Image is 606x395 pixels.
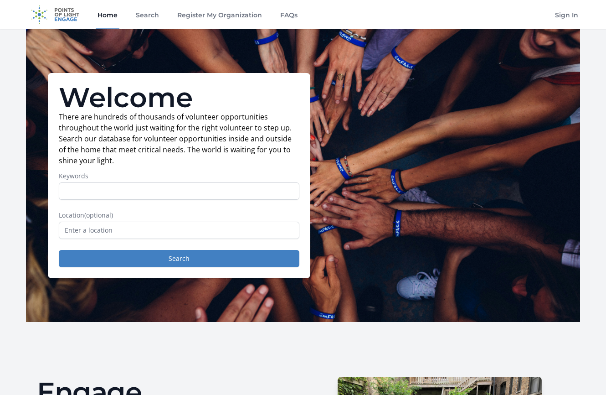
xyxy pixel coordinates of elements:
[59,111,299,166] p: There are hundreds of thousands of volunteer opportunities throughout the world just waiting for ...
[59,222,299,239] input: Enter a location
[59,250,299,267] button: Search
[84,211,113,219] span: (optional)
[59,84,299,111] h1: Welcome
[59,211,299,220] label: Location
[59,172,299,181] label: Keywords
